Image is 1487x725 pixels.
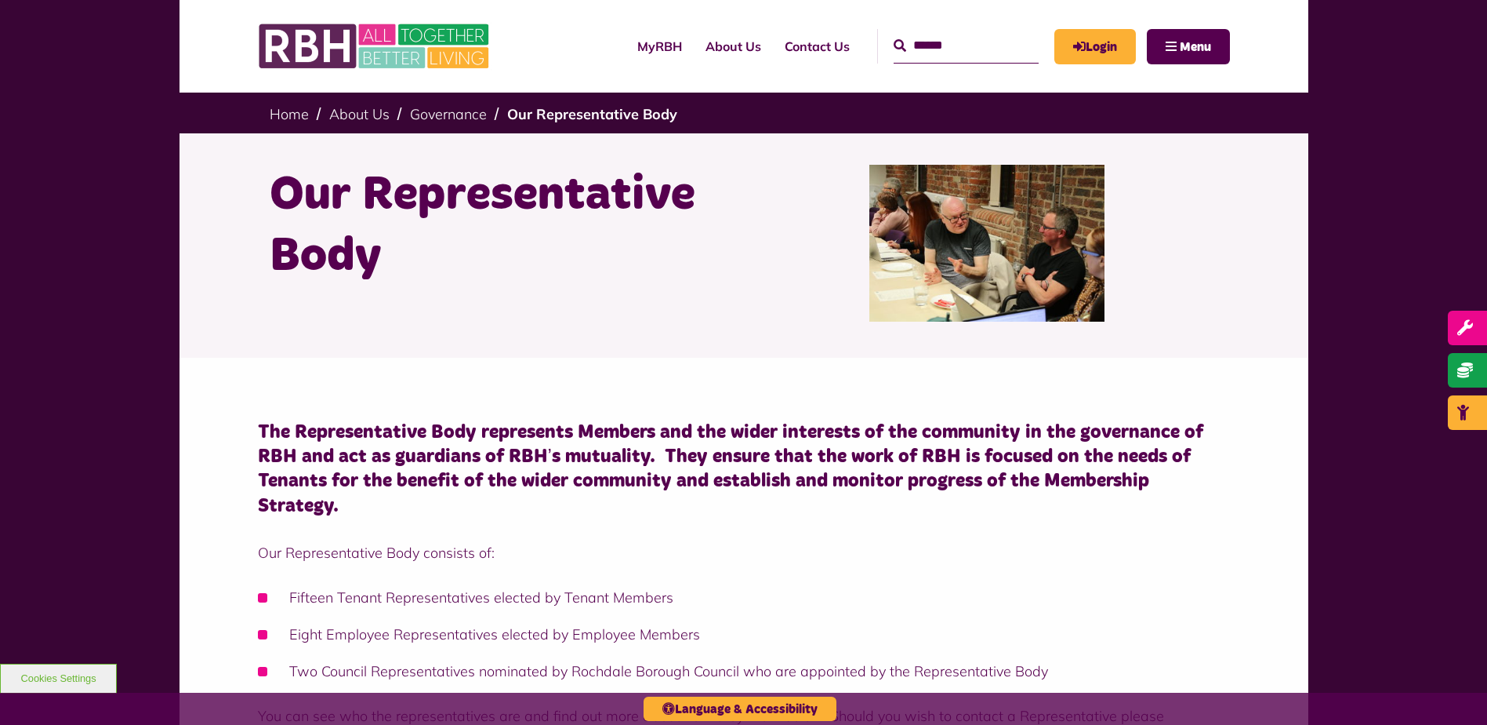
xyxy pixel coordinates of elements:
[258,624,1230,645] li: Eight Employee Representatives elected by Employee Members
[1054,29,1136,64] a: MyRBH
[1180,41,1211,53] span: Menu
[270,105,309,123] a: Home
[626,25,694,67] a: MyRBH
[258,661,1230,682] li: Two Council Representatives nominated by Rochdale Borough Council who are appointed by the Repres...
[869,165,1104,322] img: Rep Body
[258,542,1230,563] p: Our Representative Body consists of:
[773,25,861,67] a: Contact Us
[410,105,487,123] a: Governance
[644,697,836,721] button: Language & Accessibility
[507,105,677,123] a: Our Representative Body
[258,16,493,77] img: RBH
[270,165,732,287] h1: Our Representative Body
[258,421,1230,519] h4: The Representative Body represents Members and the wider interests of the community in the govern...
[329,105,390,123] a: About Us
[694,25,773,67] a: About Us
[1416,654,1487,725] iframe: Netcall Web Assistant for live chat
[258,587,1230,608] li: Fifteen Tenant Representatives elected by Tenant Members
[1147,29,1230,64] button: Navigation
